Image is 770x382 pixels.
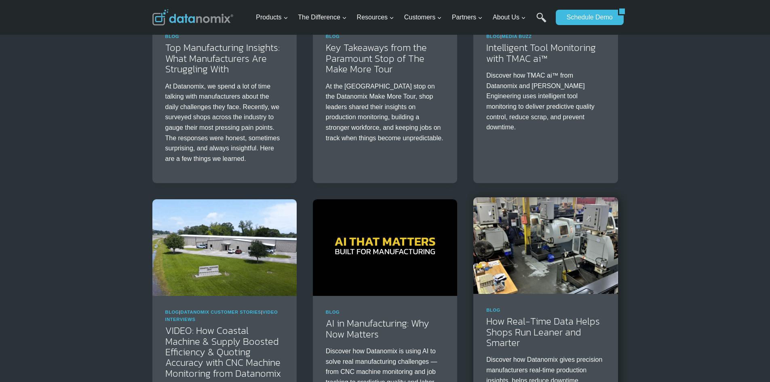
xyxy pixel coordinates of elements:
a: Intelligent Tool Monitoring with TMAC ai™ [486,40,596,65]
span: Products [256,12,288,23]
p: Discover how TMAC ai™ from Datanomix and [PERSON_NAME] Engineering uses intelligent tool monitori... [486,70,605,133]
a: Datanomix Customer Stories [181,310,262,314]
img: Datanomix [152,9,233,25]
a: Blog [326,34,340,39]
a: Blog [486,308,500,312]
a: Blog [165,34,179,39]
a: Blog [326,310,340,314]
span: Resources [357,12,394,23]
span: Partners [452,12,483,23]
a: Search [536,13,546,31]
a: Blog [165,310,179,314]
span: About Us [493,12,526,23]
span: | [486,34,532,39]
img: How Real-Time Data Helps Shops Run Leaner and Smarter [473,197,618,293]
span: Customers [404,12,442,23]
a: Schedule Demo [556,10,618,25]
a: Key Takeaways from the Paramount Stop of The Make More Tour [326,40,427,76]
img: Coastal Machine Improves Efficiency & Quotes with Datanomix [152,199,297,295]
img: Datanomix AI shows up where it counts and gives time back to your team. [313,199,457,295]
a: Blog [486,34,500,39]
a: Video Interviews [165,310,278,322]
p: At the [GEOGRAPHIC_DATA] stop on the Datanomix Make More Tour, shop leaders shared their insights... [326,81,444,144]
a: How Real-Time Data Helps Shops Run Leaner and Smarter [486,314,600,350]
a: Media Buzz [502,34,532,39]
span: | | [165,310,278,322]
a: AI in Manufacturing: Why Now Matters [326,316,429,341]
nav: Primary Navigation [253,4,552,31]
span: The Difference [298,12,347,23]
p: At Datanomix, we spend a lot of time talking with manufacturers about the daily challenges they f... [165,81,284,164]
a: Top Manufacturing Insights: What Manufacturers Are Struggling With [165,40,280,76]
a: VIDEO: How Coastal Machine & Supply Boosted Efficiency & Quoting Accuracy with CNC Machine Monito... [165,323,281,380]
